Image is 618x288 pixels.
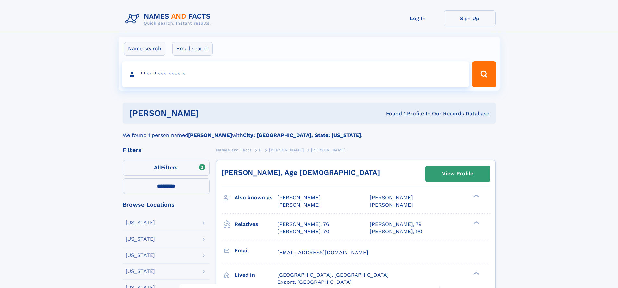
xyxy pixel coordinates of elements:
a: E [259,146,262,154]
input: search input [122,61,469,87]
button: Search Button [472,61,496,87]
img: Logo Names and Facts [123,10,216,28]
a: [PERSON_NAME], 76 [277,221,329,228]
span: [PERSON_NAME] [370,194,413,201]
span: [EMAIL_ADDRESS][DOMAIN_NAME] [277,249,368,256]
div: ❯ [472,220,479,225]
div: [US_STATE] [126,253,155,258]
a: Log In [392,10,444,26]
div: [US_STATE] [126,220,155,225]
label: Name search [124,42,165,56]
span: [PERSON_NAME] [311,148,346,152]
h3: Email [235,245,277,256]
div: Browse Locations [123,202,210,207]
span: Export, [GEOGRAPHIC_DATA] [277,279,352,285]
div: [US_STATE] [126,236,155,242]
h3: Relatives [235,219,277,230]
b: City: [GEOGRAPHIC_DATA], State: [US_STATE] [243,132,361,138]
a: [PERSON_NAME], 70 [277,228,329,235]
div: Found 1 Profile In Our Records Database [292,110,489,117]
a: [PERSON_NAME] [269,146,304,154]
span: [PERSON_NAME] [277,202,321,208]
a: [PERSON_NAME], Age [DEMOGRAPHIC_DATA] [222,169,380,177]
span: E [259,148,262,152]
span: [GEOGRAPHIC_DATA], [GEOGRAPHIC_DATA] [277,272,389,278]
a: [PERSON_NAME], 90 [370,228,422,235]
a: [PERSON_NAME], 79 [370,221,422,228]
a: Names and Facts [216,146,252,154]
div: ❯ [472,194,479,198]
label: Filters [123,160,210,176]
span: [PERSON_NAME] [370,202,413,208]
span: All [154,164,161,170]
span: [PERSON_NAME] [269,148,304,152]
div: Filters [123,147,210,153]
h3: Also known as [235,192,277,203]
h3: Lived in [235,269,277,281]
label: Email search [172,42,213,56]
div: [US_STATE] [126,269,155,274]
a: Sign Up [444,10,496,26]
h1: [PERSON_NAME] [129,109,293,117]
div: ❯ [472,271,479,275]
div: We found 1 person named with . [123,124,496,139]
a: View Profile [426,166,490,182]
b: [PERSON_NAME] [188,132,232,138]
div: View Profile [442,166,473,181]
span: [PERSON_NAME] [277,194,321,201]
